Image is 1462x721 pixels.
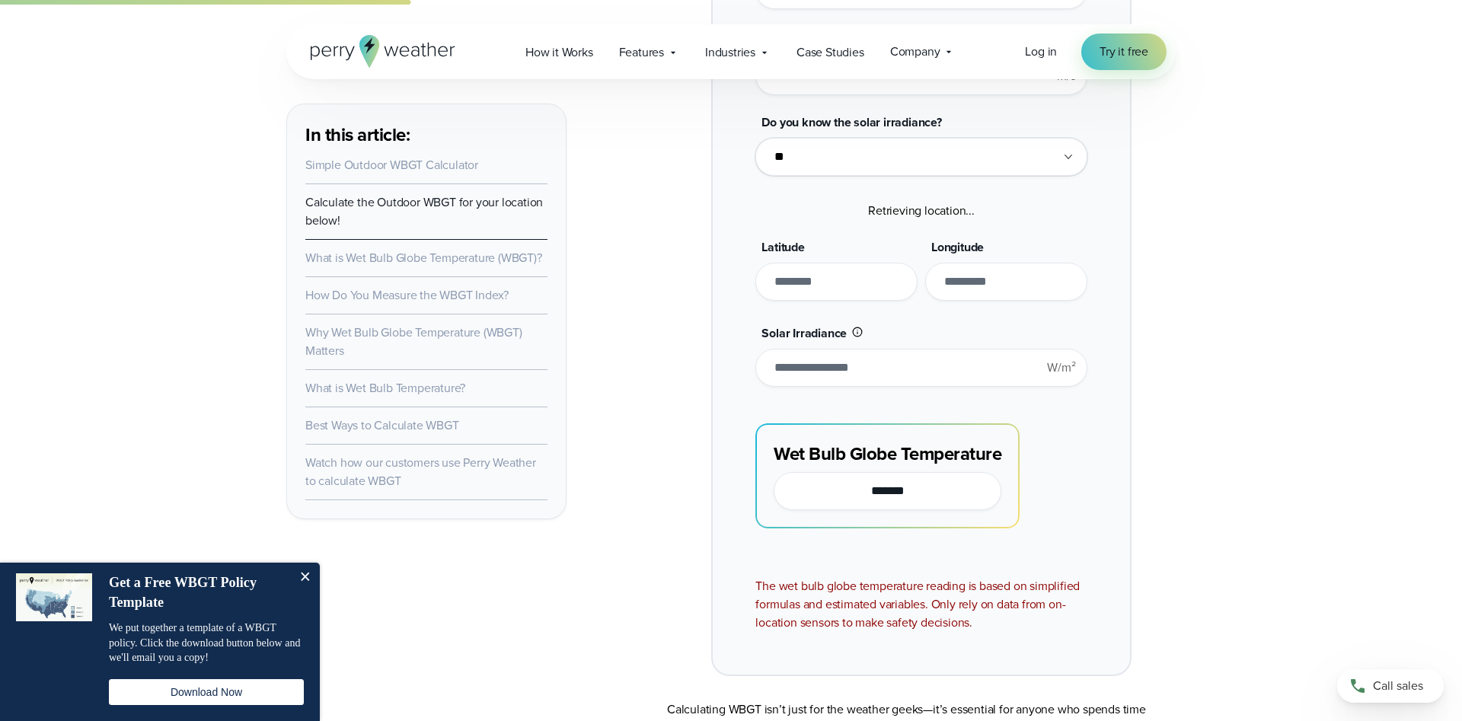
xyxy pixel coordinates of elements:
[109,573,288,612] h4: Get a Free WBGT Policy Template
[761,324,847,342] span: Solar Irradiance
[512,37,606,68] a: How it Works
[1081,33,1167,70] a: Try it free
[16,573,92,621] img: dialog featured image
[289,563,320,593] button: Close
[784,37,877,68] a: Case Studies
[619,43,664,62] span: Features
[525,43,593,62] span: How it Works
[305,454,536,490] a: Watch how our customers use Perry Weather to calculate WBGT
[868,202,975,219] span: Retrieving location...
[305,156,478,174] a: Simple Outdoor WBGT Calculator
[890,43,940,61] span: Company
[1337,669,1444,703] a: Call sales
[761,238,804,256] span: Latitude
[305,416,459,434] a: Best Ways to Calculate WBGT
[109,679,304,705] button: Download Now
[305,193,543,229] a: Calculate the Outdoor WBGT for your location below!
[305,249,542,266] a: What is Wet Bulb Globe Temperature (WBGT)?
[109,621,304,665] p: We put together a template of a WBGT policy. Click the download button below and we'll email you ...
[761,113,941,131] span: Do you know the solar irradiance?
[755,577,1087,632] div: The wet bulb globe temperature reading is based on simplified formulas and estimated variables. O...
[1100,43,1148,61] span: Try it free
[1025,43,1057,61] a: Log in
[705,43,755,62] span: Industries
[931,238,984,256] span: Longitude
[305,286,509,304] a: How Do You Measure the WBGT Index?
[1025,43,1057,60] span: Log in
[305,379,465,397] a: What is Wet Bulb Temperature?
[796,43,864,62] span: Case Studies
[305,324,522,359] a: Why Wet Bulb Globe Temperature (WBGT) Matters
[305,123,547,147] h3: In this article:
[1373,677,1423,695] span: Call sales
